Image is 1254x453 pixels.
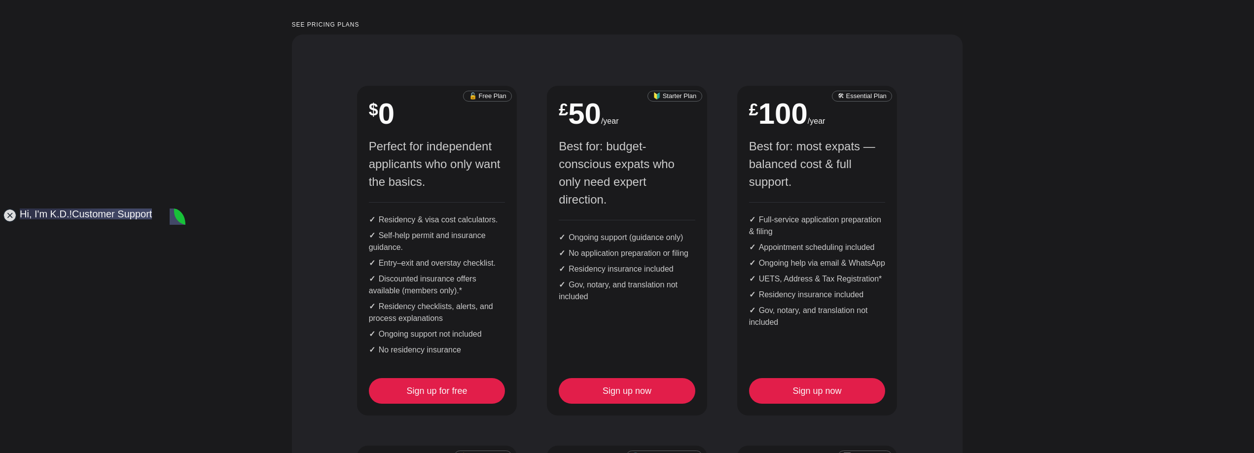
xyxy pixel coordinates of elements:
[292,22,963,28] small: See pricing plans
[369,301,505,324] li: Residency checklists, alerts, and process explanations
[369,257,505,269] li: Entry–exit and overstay checklist.
[369,328,505,340] li: Ongoing support not included
[808,117,825,125] span: /year
[369,230,505,253] li: Self-help permit and insurance guidance.
[749,378,886,404] a: Sign up now
[749,99,886,129] h2: 100
[601,117,619,125] span: /year
[832,91,892,102] small: 🛠 Essential Plan
[559,99,695,129] h2: 50
[749,138,886,191] p: Best for: most expats — balanced cost & full support.
[559,263,695,275] li: Residency insurance included
[749,305,886,328] li: Gov, notary, and translation not included
[369,100,378,119] sup: $
[369,273,505,297] li: Discounted insurance offers available (members only).*
[369,214,505,226] li: Residency & visa cost calculators.
[559,279,695,303] li: Gov, notary, and translation not included
[749,100,758,119] sup: £
[369,99,505,129] h2: 0
[559,138,695,209] p: Best for: budget-conscious expats who only need expert direction.
[559,100,568,119] sup: £
[749,257,886,269] li: Ongoing help via email & WhatsApp
[369,344,505,356] li: No residency insurance
[749,273,886,285] li: UETS, Address & Tax Registration*
[463,91,512,102] small: 🔓 Free Plan
[369,378,505,404] a: Sign up for free
[559,247,695,259] li: No application preparation or filing
[749,214,886,238] li: Full-service application preparation & filing
[369,138,505,191] p: Perfect for independent applicants who only want the basics.
[749,289,886,301] li: Residency insurance included
[559,378,695,404] a: Sign up now
[559,232,695,244] li: Ongoing support (guidance only)
[647,91,702,102] small: 🔰 Starter Plan
[749,242,886,253] li: Appointment scheduling included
